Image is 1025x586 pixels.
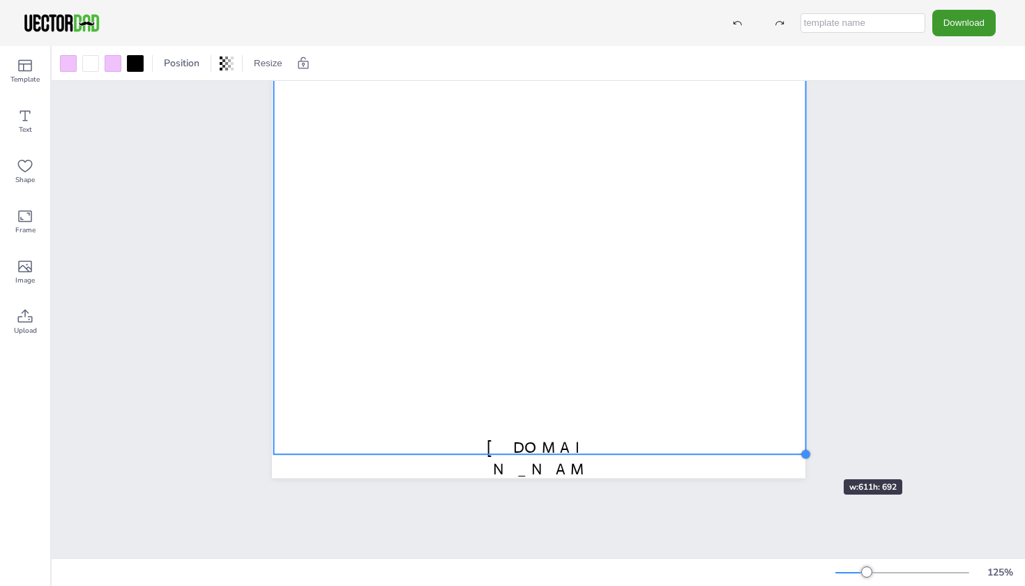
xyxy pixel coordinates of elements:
[15,275,35,286] span: Image
[487,438,595,501] span: [DOMAIN_NAME]
[161,57,202,70] span: Position
[983,566,1017,579] div: 125 %
[10,74,40,85] span: Template
[15,225,36,236] span: Frame
[932,10,996,36] button: Download
[14,325,37,336] span: Upload
[248,52,288,75] button: Resize
[19,124,32,135] span: Text
[22,13,101,33] img: VectorDad-1.png
[800,13,925,33] input: template name
[15,174,35,186] span: Shape
[844,479,902,495] div: w: 611 h: 692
